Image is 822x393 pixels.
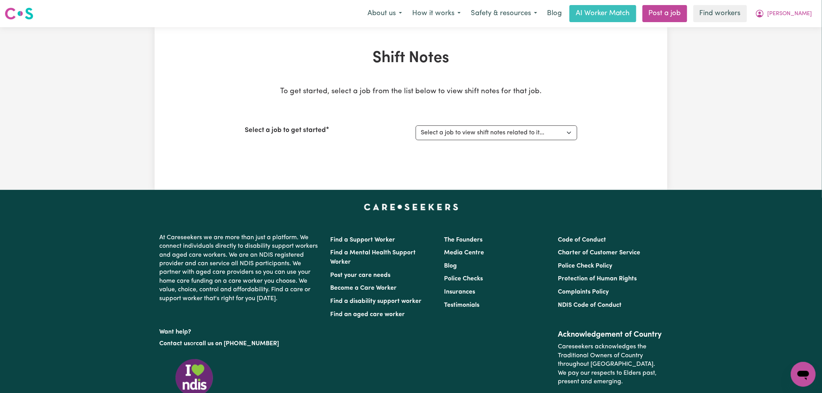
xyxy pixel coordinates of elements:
[245,125,326,136] label: Select a job to get started
[558,302,622,308] a: NDIS Code of Conduct
[558,250,641,256] a: Charter of Customer Service
[444,250,484,256] a: Media Centre
[159,230,321,306] p: At Careseekers we are more than just a platform. We connect individuals directly to disability su...
[558,276,637,282] a: Protection of Human Rights
[245,49,577,68] h1: Shift Notes
[558,289,609,295] a: Complaints Policy
[542,5,566,22] a: Blog
[330,237,395,243] a: Find a Support Worker
[466,5,542,22] button: Safety & resources
[407,5,466,22] button: How it works
[330,311,405,318] a: Find an aged care worker
[362,5,407,22] button: About us
[5,7,33,21] img: Careseekers logo
[5,5,33,23] a: Careseekers logo
[330,272,390,278] a: Post your care needs
[330,285,397,291] a: Become a Care Worker
[643,5,687,22] a: Post a job
[558,339,663,389] p: Careseekers acknowledges the Traditional Owners of Country throughout [GEOGRAPHIC_DATA]. We pay o...
[558,263,613,269] a: Police Check Policy
[558,330,663,339] h2: Acknowledgement of Country
[444,302,479,308] a: Testimonials
[791,362,816,387] iframe: Button to launch messaging window
[159,341,190,347] a: Contact us
[330,298,421,304] a: Find a disability support worker
[196,341,279,347] a: call us on [PHONE_NUMBER]
[444,237,482,243] a: The Founders
[159,336,321,351] p: or
[444,276,483,282] a: Police Checks
[444,263,457,269] a: Blog
[768,10,812,18] span: [PERSON_NAME]
[159,325,321,336] p: Want help?
[558,237,606,243] a: Code of Conduct
[750,5,817,22] button: My Account
[444,289,475,295] a: Insurances
[364,204,458,210] a: Careseekers home page
[569,5,636,22] a: AI Worker Match
[245,86,577,97] p: To get started, select a job from the list below to view shift notes for that job.
[330,250,416,265] a: Find a Mental Health Support Worker
[693,5,747,22] a: Find workers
